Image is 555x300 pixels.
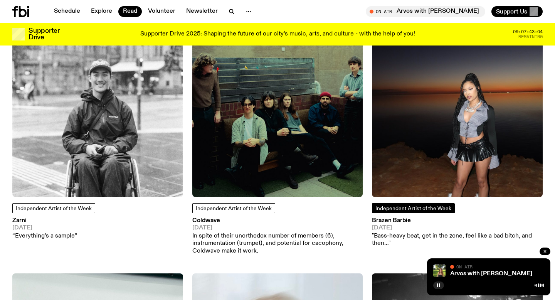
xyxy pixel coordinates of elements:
img: Lizzie Bowles is sitting in a bright green field of grass, with dark sunglasses and a black top. ... [433,265,446,277]
span: Independent Artist of the Week [16,206,92,211]
a: Independent Artist of the Week [12,203,95,213]
span: [DATE] [12,225,77,231]
span: [DATE] [372,225,543,231]
a: Explore [86,6,117,17]
span: Remaining [518,35,543,39]
a: Independent Artist of the Week [372,203,455,213]
p: Supporter Drive 2025: Shaping the future of our city’s music, arts, and culture - with the help o... [140,31,415,38]
a: Coldwave[DATE]In spite of their unorthodox number of members (6), instrumentation (trumpet), and ... [192,218,363,255]
span: On Air [456,264,473,269]
img: The six members of Coldwave sitting down on a bench. The member on the left is hung up on pegs on... [192,26,363,197]
a: Schedule [49,6,85,17]
span: Independent Artist of the Week [196,206,272,211]
h3: Zarni [12,218,77,224]
p: "Bass-heavy beat, get in the zone, feel like a bad bitch, and then…" [372,233,543,247]
a: Arvos with [PERSON_NAME] [450,271,532,277]
span: Support Us [496,8,527,15]
h3: Coldwave [192,218,363,224]
h3: Brazen Barbie [372,218,543,224]
a: Zarni[DATE]“Everything’s a sample” [12,218,77,240]
a: Newsletter [182,6,222,17]
p: “Everything’s a sample” [12,233,77,240]
span: Independent Artist of the Week [375,206,451,211]
a: Brazen Barbie[DATE]"Bass-heavy beat, get in the zone, feel like a bad bitch, and then…" [372,218,543,248]
a: Read [118,6,142,17]
button: Support Us [491,6,543,17]
p: In spite of their unorthodox number of members (6), instrumentation (trumpet), and potential for ... [192,233,363,255]
img: Brazen Barbie stands in front of a sunset at dusk [372,26,543,197]
a: Volunteer [143,6,180,17]
button: On AirArvos with [PERSON_NAME] [366,6,485,17]
a: Independent Artist of the Week [192,203,275,213]
h3: Supporter Drive [29,28,59,41]
span: 09:07:43:04 [513,30,543,34]
span: [DATE] [192,225,363,231]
